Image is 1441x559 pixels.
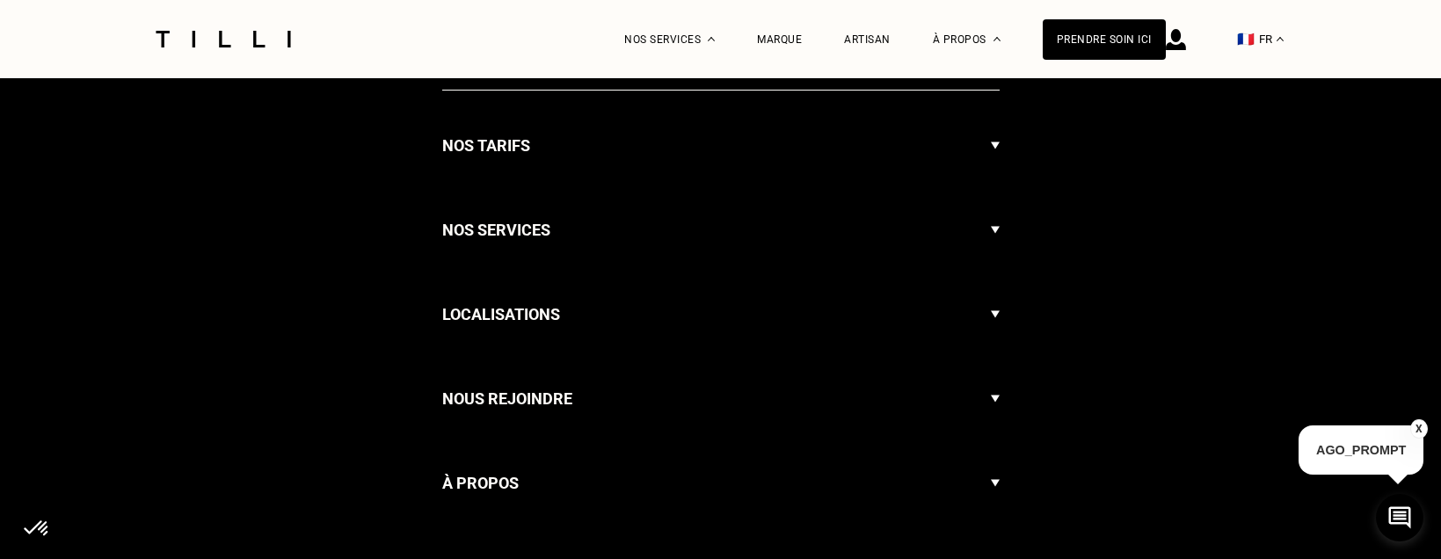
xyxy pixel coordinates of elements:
img: Flèche menu déroulant [991,286,1000,344]
h3: Nos tarifs [442,133,530,159]
img: Logo du service de couturière Tilli [149,31,297,47]
h3: Localisations [442,301,560,328]
img: Flèche menu déroulant [991,201,1000,259]
button: X [1410,419,1428,439]
img: menu déroulant [1277,37,1284,41]
img: Flèche menu déroulant [991,370,1000,428]
h3: Nous rejoindre [442,386,572,412]
img: Flèche menu déroulant [991,117,1000,175]
a: Marque [757,33,802,46]
h3: À propos [442,470,519,497]
img: icône connexion [1166,29,1186,50]
img: Menu déroulant [708,37,715,41]
img: Flèche menu déroulant [991,454,1000,512]
img: Menu déroulant à propos [993,37,1001,41]
a: Prendre soin ici [1043,19,1166,60]
a: Artisan [844,33,891,46]
p: AGO_PROMPT [1299,425,1423,475]
span: 🇫🇷 [1237,31,1255,47]
h3: Nos services [442,217,550,243]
